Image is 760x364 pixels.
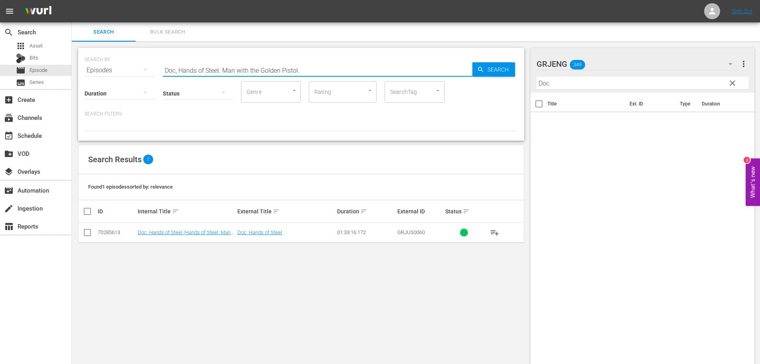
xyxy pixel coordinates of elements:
[4,131,14,141] span: Schedule
[237,229,282,235] a: Doc, Hands of Steel
[16,66,26,75] span: Episode
[30,54,38,62] span: Bits
[472,62,515,77] button: Search
[143,155,153,164] span: 1
[138,207,235,216] div: Internal Title
[19,2,57,21] img: ans4CAIJ8jUAAAAAAAAAAAAAAAAAAAAAAAAgQb4GAAAAAAAAAAAAAAAAAAAAAAAAJMjXAAAAAAAAAAAAAAAAAAAAAAAAgAT5G...
[445,207,483,216] div: Status
[4,28,14,37] span: Search
[675,93,697,115] th: Type
[77,28,131,37] span: Search
[625,93,675,115] th: Ext. ID
[337,207,395,216] div: Duration
[30,78,44,86] span: Series
[237,207,335,216] div: External Title
[88,184,173,190] span: Found 1 episodes sorted by: relevance
[16,41,26,51] span: Asset
[697,93,745,115] th: Duration
[739,54,748,74] button: more_vert
[4,167,14,177] span: Overlays
[366,87,374,94] button: Open
[98,229,135,235] div: 70285613
[85,59,155,82] div: Episodes
[397,208,443,215] div: External ID
[337,229,395,235] div: 01:33:16.172
[4,186,14,195] span: Automation
[16,54,26,63] div: Bits
[88,155,142,164] span: Search Results
[485,223,504,242] button: playlist_add
[5,6,14,16] span: menu
[484,62,515,77] span: Search
[290,87,298,94] button: Open
[726,76,738,89] button: clear
[4,204,14,213] span: Ingestion
[490,228,499,237] span: playlist_add
[537,53,740,75] div: GRJENG
[744,157,750,163] div: 2
[728,78,737,88] span: clear
[547,93,625,115] th: Title
[138,229,234,241] a: Doc, Hands of Steel (Hands of Steel, Man with the Golden Pistol) (TV-14)
[140,28,195,37] span: Bulk Search
[463,208,470,215] span: sort
[4,149,14,159] span: VOD
[4,95,14,105] span: Create
[746,158,760,206] button: Open Feedback Widget
[98,208,135,215] div: ID
[172,208,179,215] span: sort
[85,111,518,117] p: Search Filters:
[397,229,425,235] span: GRJUS0060
[732,8,752,14] a: Sign Out
[30,66,47,74] span: Episode
[360,208,367,215] span: sort
[434,87,442,94] button: Open
[4,222,14,231] span: Reports
[273,208,280,215] span: sort
[30,42,43,50] span: Asset
[16,78,26,88] span: Series
[739,59,748,69] span: more_vert
[4,113,14,123] span: Channels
